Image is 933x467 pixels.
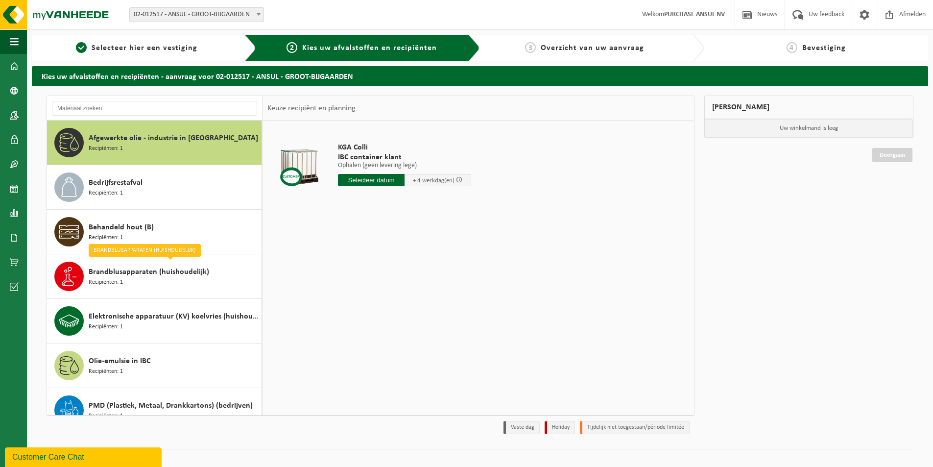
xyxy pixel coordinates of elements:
[129,7,264,22] span: 02-012517 - ANSUL - GROOT-BIJGAARDEN
[89,412,123,421] span: Recipiënten: 1
[302,44,437,52] span: Kies uw afvalstoffen en recipiënten
[92,44,197,52] span: Selecteer hier een vestiging
[89,400,253,412] span: PMD (Plastiek, Metaal, Drankkartons) (bedrijven)
[5,445,164,467] iframe: chat widget
[503,421,540,434] li: Vaste dag
[541,44,644,52] span: Overzicht van uw aanvraag
[89,233,123,243] span: Recipiënten: 1
[76,42,87,53] span: 1
[872,148,912,162] a: Doorgaan
[89,144,123,153] span: Recipiënten: 1
[413,177,455,184] span: + 4 werkdag(en)
[338,152,471,162] span: IBC container klant
[263,96,360,121] div: Keuze recipiënt en planning
[89,355,150,367] span: Olie-emulsie in IBC
[664,11,725,18] strong: PURCHASE ANSUL NV
[89,367,123,376] span: Recipiënten: 1
[130,8,263,22] span: 02-012517 - ANSUL - GROOT-BIJGAARDEN
[52,101,257,116] input: Materiaal zoeken
[704,96,914,119] div: [PERSON_NAME]
[338,143,471,152] span: KGA Colli
[32,66,928,85] h2: Kies uw afvalstoffen en recipiënten - aanvraag voor 02-012517 - ANSUL - GROOT-BIJGAARDEN
[89,311,259,322] span: Elektronische apparatuur (KV) koelvries (huishoudelijk)
[47,344,262,388] button: Olie-emulsie in IBC Recipiënten: 1
[47,121,262,165] button: Afgewerkte olie - industrie in [GEOGRAPHIC_DATA] Recipiënten: 1
[525,42,536,53] span: 3
[89,189,123,198] span: Recipiënten: 1
[787,42,797,53] span: 4
[47,254,262,299] button: Brandblusapparaten (huishoudelijk) Recipiënten: 1
[89,221,154,233] span: Behandeld hout (B)
[89,266,209,278] span: Brandblusapparaten (huishoudelijk)
[287,42,297,53] span: 2
[47,165,262,210] button: Bedrijfsrestafval Recipiënten: 1
[580,421,690,434] li: Tijdelijk niet toegestaan/période limitée
[89,132,258,144] span: Afgewerkte olie - industrie in [GEOGRAPHIC_DATA]
[338,162,471,169] p: Ophalen (geen levering lege)
[47,210,262,254] button: Behandeld hout (B) Recipiënten: 1
[802,44,846,52] span: Bevestiging
[705,119,913,138] p: Uw winkelmand is leeg
[47,388,262,433] button: PMD (Plastiek, Metaal, Drankkartons) (bedrijven) Recipiënten: 1
[89,322,123,332] span: Recipiënten: 1
[545,421,575,434] li: Holiday
[338,174,405,186] input: Selecteer datum
[89,278,123,287] span: Recipiënten: 1
[89,177,143,189] span: Bedrijfsrestafval
[47,299,262,344] button: Elektronische apparatuur (KV) koelvries (huishoudelijk) Recipiënten: 1
[37,42,237,54] a: 1Selecteer hier een vestiging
